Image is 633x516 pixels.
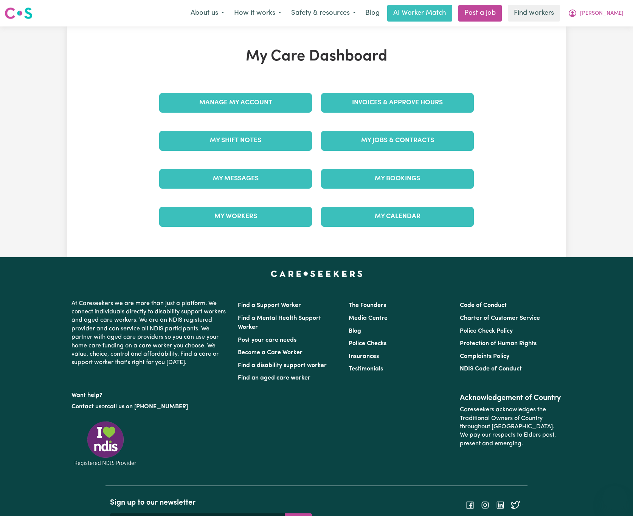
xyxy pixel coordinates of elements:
a: Become a Care Worker [238,350,303,356]
a: Protection of Human Rights [460,341,537,347]
a: Invoices & Approve Hours [321,93,474,113]
a: Insurances [349,353,379,359]
p: or [71,400,229,414]
button: How it works [229,5,286,21]
a: AI Worker Match [387,5,452,22]
a: My Bookings [321,169,474,189]
a: Follow Careseekers on Facebook [465,502,475,508]
a: Media Centre [349,315,388,321]
a: Charter of Customer Service [460,315,540,321]
a: Follow Careseekers on LinkedIn [496,502,505,508]
a: Careseekers logo [5,5,33,22]
a: My Workers [159,207,312,226]
iframe: Button to launch messaging window [603,486,627,510]
a: Follow Careseekers on Twitter [511,502,520,508]
a: Post your care needs [238,337,296,343]
a: Find a disability support worker [238,363,327,369]
span: [PERSON_NAME] [580,9,624,18]
a: My Messages [159,169,312,189]
a: Post a job [458,5,502,22]
img: Registered NDIS provider [71,420,140,467]
a: Blog [361,5,384,22]
a: The Founders [349,302,386,308]
a: My Calendar [321,207,474,226]
h1: My Care Dashboard [155,48,478,66]
a: Find workers [508,5,560,22]
a: Testimonials [349,366,383,372]
h2: Acknowledgement of Country [460,394,562,403]
a: My Shift Notes [159,131,312,150]
a: Code of Conduct [460,302,507,308]
a: Police Check Policy [460,328,513,334]
a: Blog [349,328,361,334]
a: NDIS Code of Conduct [460,366,522,372]
p: Careseekers acknowledges the Traditional Owners of Country throughout [GEOGRAPHIC_DATA]. We pay o... [460,403,562,451]
a: Manage My Account [159,93,312,113]
p: Want help? [71,388,229,400]
img: Careseekers logo [5,6,33,20]
a: call us on [PHONE_NUMBER] [107,404,188,410]
button: About us [186,5,229,21]
p: At Careseekers we are more than just a platform. We connect individuals directly to disability su... [71,296,229,370]
button: Safety & resources [286,5,361,21]
a: Contact us [71,404,101,410]
a: Police Checks [349,341,386,347]
a: My Jobs & Contracts [321,131,474,150]
a: Find a Support Worker [238,302,301,308]
a: Find a Mental Health Support Worker [238,315,321,330]
h2: Sign up to our newsletter [110,498,312,507]
a: Find an aged care worker [238,375,310,381]
a: Follow Careseekers on Instagram [481,502,490,508]
a: Complaints Policy [460,353,509,359]
a: Careseekers home page [271,271,363,277]
button: My Account [563,5,628,21]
